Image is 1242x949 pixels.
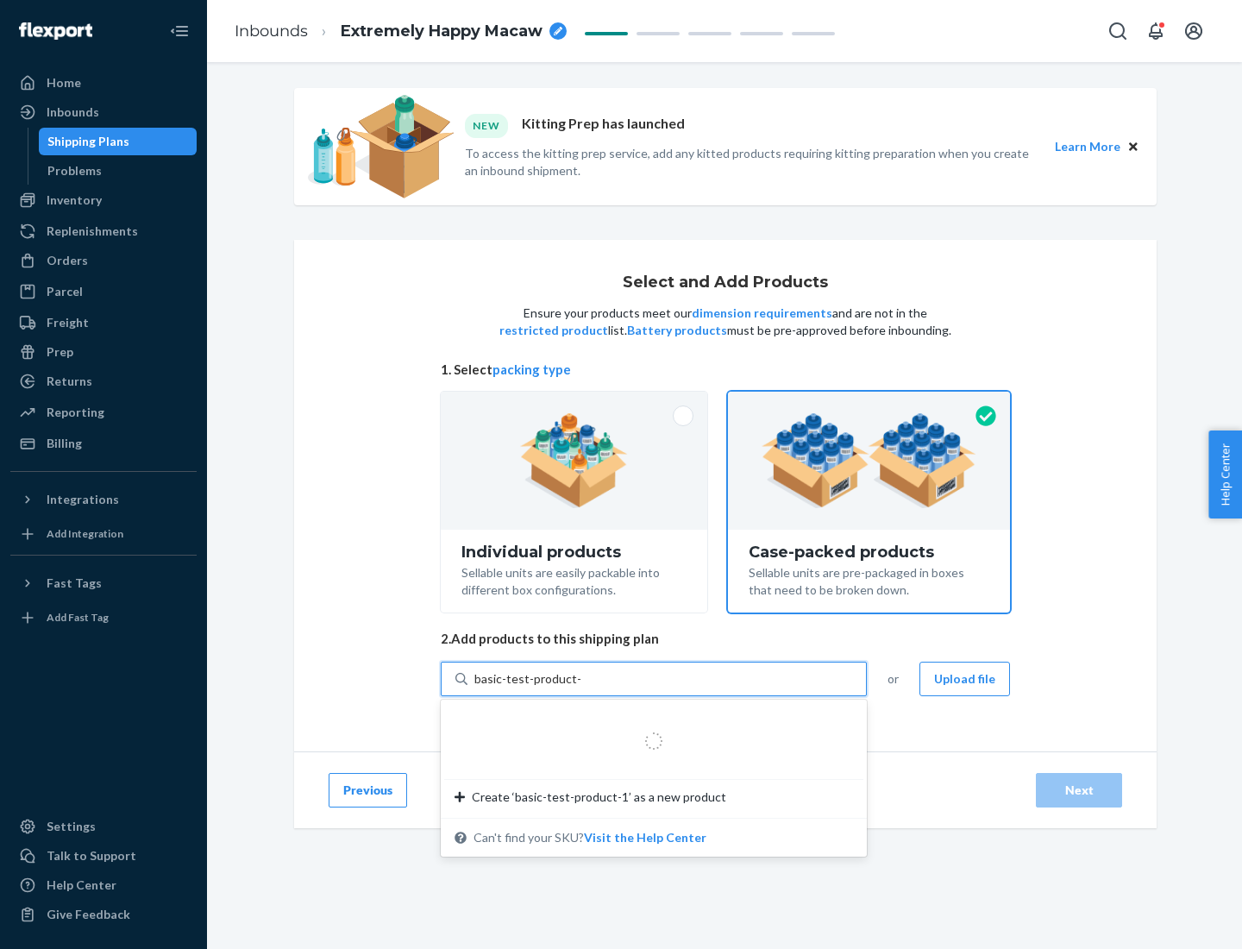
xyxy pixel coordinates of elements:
[888,670,899,688] span: or
[10,569,197,597] button: Fast Tags
[1138,14,1173,48] button: Open notifications
[461,561,687,599] div: Sellable units are easily packable into different box configurations.
[10,871,197,899] a: Help Center
[441,361,1010,379] span: 1. Select
[10,813,197,840] a: Settings
[10,604,197,632] a: Add Fast Tag
[47,162,102,179] div: Problems
[749,561,989,599] div: Sellable units are pre-packaged in boxes that need to be broken down.
[919,662,1010,696] button: Upload file
[520,413,628,508] img: individual-pack.facf35554cb0f1810c75b2bd6df2d64e.png
[47,818,96,835] div: Settings
[221,6,580,57] ol: breadcrumbs
[47,133,129,150] div: Shipping Plans
[47,252,88,269] div: Orders
[47,610,109,625] div: Add Fast Tag
[47,223,138,240] div: Replenishments
[162,14,197,48] button: Close Navigation
[10,217,197,245] a: Replenishments
[474,829,706,846] span: Can't find your SKU?
[472,789,726,806] span: Create ‘basic-test-product-1’ as a new product
[47,343,73,361] div: Prep
[10,98,197,126] a: Inbounds
[341,21,543,43] span: Extremely Happy Macaw
[10,368,197,395] a: Returns
[10,247,197,274] a: Orders
[10,309,197,336] a: Freight
[47,404,104,421] div: Reporting
[19,22,92,40] img: Flexport logo
[623,274,828,292] h1: Select and Add Products
[10,69,197,97] a: Home
[10,278,197,305] a: Parcel
[329,773,407,808] button: Previous
[47,575,102,592] div: Fast Tags
[47,373,92,390] div: Returns
[10,399,197,426] a: Reporting
[465,145,1039,179] p: To access the kitting prep service, add any kitted products requiring kitting preparation when yo...
[47,435,82,452] div: Billing
[749,544,989,561] div: Case-packed products
[10,901,197,928] button: Give Feedback
[1124,137,1143,156] button: Close
[47,314,89,331] div: Freight
[47,192,102,209] div: Inventory
[474,670,585,688] input: Create ‘basic-test-product-1’ as a new productCan't find your SKU?Visit the Help Center
[692,305,832,322] button: dimension requirements
[1051,782,1107,799] div: Next
[522,114,685,137] p: Kitting Prep has launched
[492,361,571,379] button: packing type
[762,413,976,508] img: case-pack.59cecea509d18c883b923b81aeac6d0b.png
[39,128,198,155] a: Shipping Plans
[47,906,130,923] div: Give Feedback
[1176,14,1211,48] button: Open account menu
[499,322,608,339] button: restricted product
[39,157,198,185] a: Problems
[461,544,687,561] div: Individual products
[1208,431,1242,518] button: Help Center
[1036,773,1122,808] button: Next
[47,74,81,91] div: Home
[584,829,706,846] button: Create ‘basic-test-product-1’ as a new productCan't find your SKU?
[47,283,83,300] div: Parcel
[627,322,727,339] button: Battery products
[47,847,136,864] div: Talk to Support
[10,186,197,214] a: Inventory
[10,486,197,513] button: Integrations
[1101,14,1135,48] button: Open Search Box
[10,520,197,548] a: Add Integration
[47,491,119,508] div: Integrations
[441,630,1010,648] span: 2. Add products to this shipping plan
[10,842,197,870] a: Talk to Support
[10,430,197,457] a: Billing
[465,114,508,137] div: NEW
[235,22,308,41] a: Inbounds
[47,104,99,121] div: Inbounds
[10,338,197,366] a: Prep
[47,877,116,894] div: Help Center
[1055,137,1120,156] button: Learn More
[498,305,953,339] p: Ensure your products meet our and are not in the list. must be pre-approved before inbounding.
[47,526,123,541] div: Add Integration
